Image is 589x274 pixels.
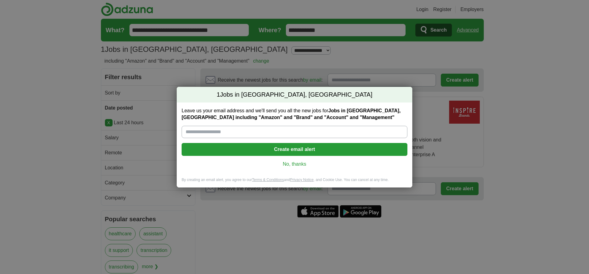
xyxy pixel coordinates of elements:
h2: Jobs in [GEOGRAPHIC_DATA], [GEOGRAPHIC_DATA] [177,87,412,103]
button: Create email alert [182,143,407,156]
a: Terms & Conditions [252,178,284,182]
label: Leave us your email address and we'll send you all the new jobs for [182,107,407,121]
a: No, thanks [187,161,402,168]
span: 1 [217,91,220,99]
div: By creating an email alert, you agree to our and , and Cookie Use. You can cancel at any time. [177,177,412,187]
a: Privacy Notice [290,178,314,182]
